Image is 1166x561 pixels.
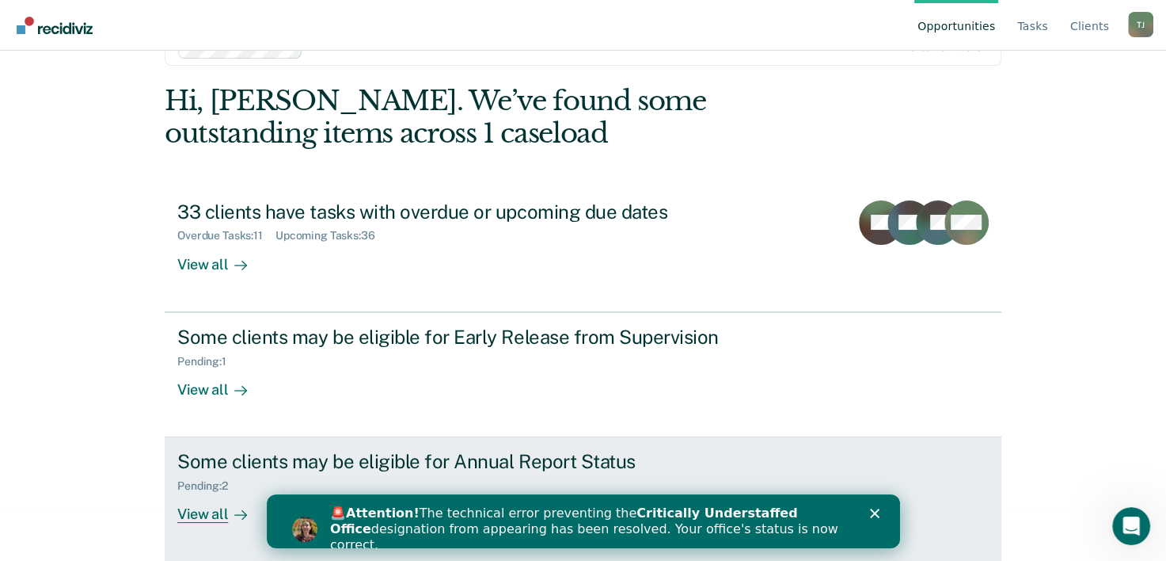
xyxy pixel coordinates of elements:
[165,188,1001,312] a: 33 clients have tasks with overdue or upcoming due datesOverdue Tasks:11Upcoming Tasks:36View all
[177,242,266,273] div: View all
[603,14,619,24] div: Close
[17,17,93,34] img: Recidiviz
[177,355,239,368] div: Pending : 1
[1128,12,1153,37] div: T J
[177,326,733,349] div: Some clients may be eligible for Early Release from Supervision
[177,479,241,493] div: Pending : 2
[177,493,266,524] div: View all
[63,11,531,42] b: Critically Understaffed Office
[267,494,900,548] iframe: Intercom live chat banner
[275,229,388,242] div: Upcoming Tasks : 36
[177,200,733,223] div: 33 clients have tasks with overdue or upcoming due dates
[165,312,1001,437] a: Some clients may be eligible for Early Release from SupervisionPending:1View all
[79,11,153,26] b: Attention!
[177,450,733,473] div: Some clients may be eligible for Annual Report Status
[63,11,583,59] div: 🚨 The technical error preventing the designation from appearing has been resolved. Your office's ...
[177,368,266,399] div: View all
[165,85,834,150] div: Hi, [PERSON_NAME]. We’ve found some outstanding items across 1 caseload
[1128,12,1153,37] button: Profile dropdown button
[177,229,275,242] div: Overdue Tasks : 11
[1112,507,1150,545] iframe: Intercom live chat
